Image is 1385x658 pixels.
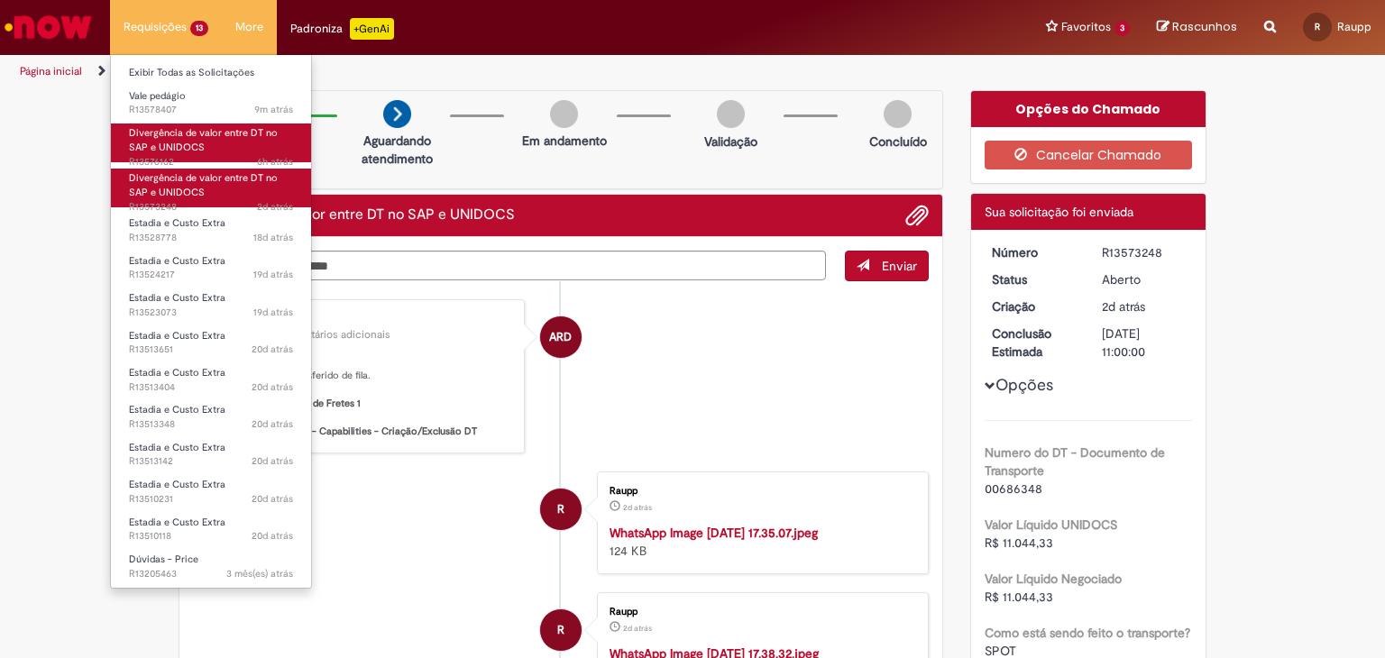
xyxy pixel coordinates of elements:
span: R13205463 [129,567,293,581]
time: 11/09/2025 14:57:55 [253,306,293,319]
time: 09/09/2025 17:51:27 [252,529,293,543]
div: Padroniza [290,18,394,40]
p: +GenAi [350,18,394,40]
span: R$ 11.044,33 [985,535,1053,551]
span: 00686348 [985,480,1042,497]
span: Rascunhos [1172,18,1237,35]
b: Valor Líquido Negociado [985,571,1122,587]
p: Concluído [869,133,927,151]
button: Enviar [845,251,929,281]
h2: Divergência de valor entre DT no SAP e UNIDOCS Histórico de tíquete [193,207,515,224]
span: Estadia e Custo Extra [129,366,225,379]
span: Estadia e Custo Extra [129,329,225,343]
span: Favoritos [1061,18,1111,36]
a: Aberto R13513348 : Estadia e Custo Extra [111,400,311,434]
span: 3 [1114,21,1130,36]
span: Divergência de valor entre DT no SAP e UNIDOCS [129,126,278,154]
span: R13513404 [129,380,293,395]
ul: Requisições [110,54,312,589]
time: 27/09/2025 17:45:11 [623,623,652,634]
span: 9m atrás [254,103,293,116]
span: Sua solicitação foi enviada [985,204,1133,220]
b: Numero do DT - Documento de Transporte [985,444,1165,479]
span: R13576162 [129,155,293,169]
a: Aberto R13510118 : Estadia e Custo Extra [111,513,311,546]
a: Aberto R13528778 : Estadia e Custo Extra [111,214,311,247]
time: 10/09/2025 09:59:10 [252,417,293,431]
span: Estadia e Custo Extra [129,516,225,529]
ul: Trilhas de página [14,55,910,88]
span: 3 mês(es) atrás [226,567,293,580]
div: [PERSON_NAME] [210,314,510,324]
time: 10/09/2025 10:27:57 [252,343,293,356]
img: img-circle-grey.png [884,100,912,128]
span: 19d atrás [253,268,293,281]
span: R13510118 [129,529,293,544]
a: Aberto R13513404 : Estadia e Custo Extra [111,363,311,397]
a: WhatsApp Image [DATE] 17.35.07.jpeg [610,525,818,541]
div: Raupp [540,609,582,651]
time: 10/09/2025 10:04:59 [252,380,293,394]
span: R [557,608,564,652]
span: Dúvidas - Price [129,553,198,566]
span: R13513348 [129,417,293,432]
small: Comentários adicionais [275,327,390,343]
div: [DATE] 11:00:00 [1102,324,1186,361]
time: 29/09/2025 17:01:32 [254,103,293,116]
span: Estadia e Custo Extra [129,403,225,416]
a: Aberto R13576162 : Divergência de valor entre DT no SAP e UNIDOCS [111,123,311,162]
a: Aberto R13578407 : Vale pedágio [111,87,311,120]
div: 27/09/2025 17:45:20 [1102,297,1186,315]
p: Em andamento [522,132,607,150]
span: 6h atrás [257,155,293,169]
span: Vale pedágio [129,89,186,103]
div: 124 KB [610,524,910,560]
dt: Status [978,270,1089,288]
span: 20d atrás [252,380,293,394]
b: Logística - Capabilities - Criação/Exclusão DT [268,425,477,438]
dt: Criação [978,297,1089,315]
span: 19d atrás [253,306,293,319]
span: 2d atrás [257,200,293,214]
p: Validação [704,133,757,151]
span: 20d atrás [252,417,293,431]
span: R13523073 [129,306,293,320]
span: Divergência de valor entre DT no SAP e UNIDOCS [129,171,278,199]
time: 10/09/2025 09:39:02 [252,454,293,468]
a: Aberto R13513142 : Estadia e Custo Extra [111,438,311,471]
textarea: Digite sua mensagem aqui... [193,251,826,281]
div: Aberto [1102,270,1186,288]
button: Adicionar anexos [905,204,929,227]
span: R13510231 [129,492,293,507]
span: R13528778 [129,231,293,245]
div: Opções do Chamado [971,91,1206,127]
time: 12/09/2025 17:00:56 [253,231,293,244]
time: 11/09/2025 16:50:52 [253,268,293,281]
span: More [235,18,263,36]
b: Como está sendo feito o transporte? [985,625,1190,641]
span: R$ 11.044,33 [985,589,1053,605]
span: 20d atrás [252,492,293,506]
span: R [557,488,564,531]
span: R [1315,21,1320,32]
time: 09/09/2025 18:07:03 [252,492,293,506]
span: 20d atrás [252,343,293,356]
div: Raupp [610,486,910,497]
span: ARD [549,315,572,359]
span: Raupp [1337,19,1371,34]
span: Estadia e Custo Extra [129,478,225,491]
img: img-circle-grey.png [550,100,578,128]
a: Rascunhos [1157,19,1237,36]
span: Estadia e Custo Extra [129,254,225,268]
a: Aberto R13573248 : Divergência de valor entre DT no SAP e UNIDOCS [111,169,311,207]
time: 23/06/2025 10:21:01 [226,567,293,580]
div: R13573248 [1102,243,1186,261]
dt: Conclusão Estimada [978,324,1089,361]
time: 27/09/2025 17:45:16 [623,502,652,513]
p: Aguardando atendimento [353,132,441,168]
img: arrow-next.png [383,100,411,128]
time: 27/09/2025 17:45:20 [1102,298,1145,315]
p: Olá, , Seu chamado foi transferido de fila. Fila Atual: Fila Anterior: [210,354,510,439]
span: 2d atrás [623,502,652,513]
